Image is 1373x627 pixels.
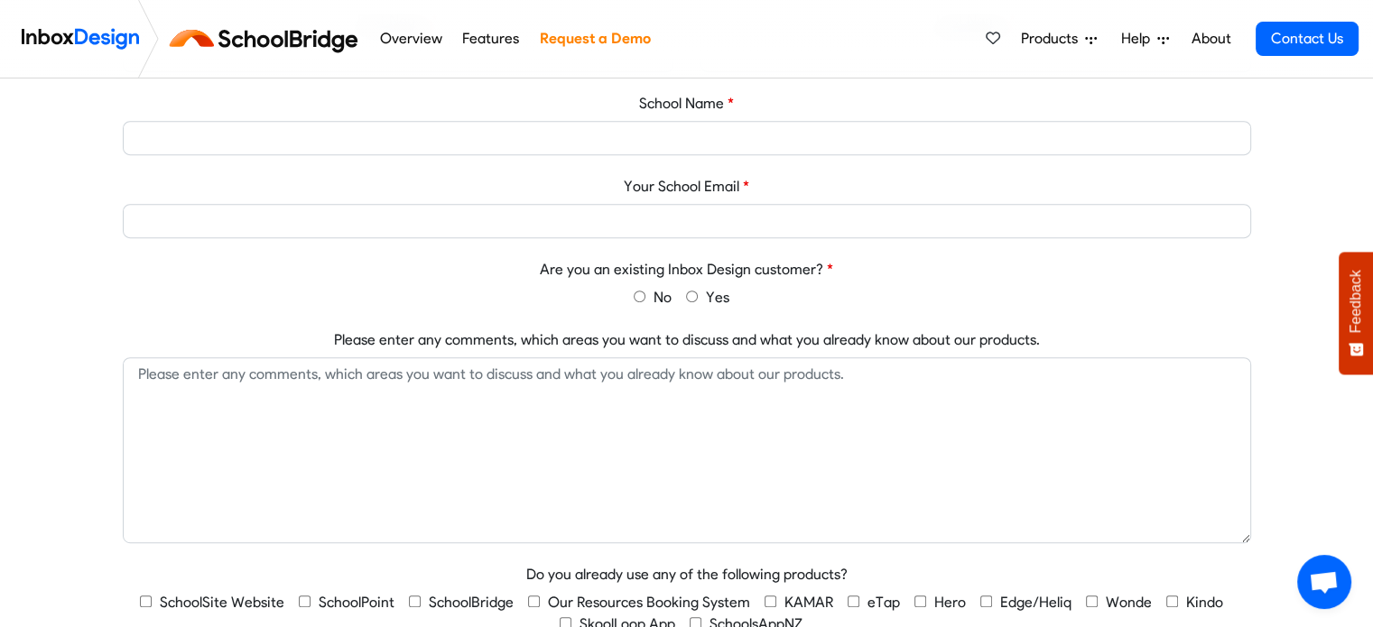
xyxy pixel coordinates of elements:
span: Kindo [1186,594,1223,611]
span: Products [1021,28,1085,50]
span: eTap [867,594,900,611]
label: Please enter any comments, which areas you want to discuss and what you already know about our pr... [334,323,1040,357]
input: KAMAR [765,595,776,607]
label: Your School Email [624,170,749,204]
a: About [1186,21,1236,57]
input: SchoolSite Website [140,595,152,607]
div: Open chat [1297,555,1351,609]
input: Edge/Heliq [980,595,992,607]
button: Feedback - Show survey [1339,252,1373,374]
span: KAMAR [784,594,833,611]
span: Feedback [1348,270,1364,333]
span: Edge/Heliq [1000,594,1071,611]
span: Help [1121,28,1157,50]
a: Contact Us [1256,22,1359,56]
input: SchoolBridge [409,595,421,607]
span: Yes [706,289,729,306]
input: Kindo [1166,595,1178,607]
input: SchoolPoint [299,595,311,607]
input: Hero [914,595,926,607]
img: schoolbridge logo [166,17,369,60]
a: Overview [375,21,447,57]
span: SchoolPoint [319,594,394,611]
span: SchoolSite Website [160,594,284,611]
input: eTap [848,595,859,607]
span: Our Resources Booking System [548,594,750,611]
a: Request a Demo [534,21,655,57]
span: Wonde [1106,594,1152,611]
a: Features [458,21,524,57]
span: Hero [934,594,966,611]
label: Do you already use any of the following products? [526,558,848,592]
input: Wonde [1086,595,1098,607]
input: Our Resources Booking System [528,595,540,607]
input: Yes [686,290,698,302]
a: Products [1014,21,1104,57]
a: Help [1114,21,1176,57]
label: School Name [639,87,734,121]
label: Are you an existing Inbox Design customer? [540,253,833,287]
span: No [654,289,672,306]
input: No [634,290,645,302]
span: SchoolBridge [429,594,514,611]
